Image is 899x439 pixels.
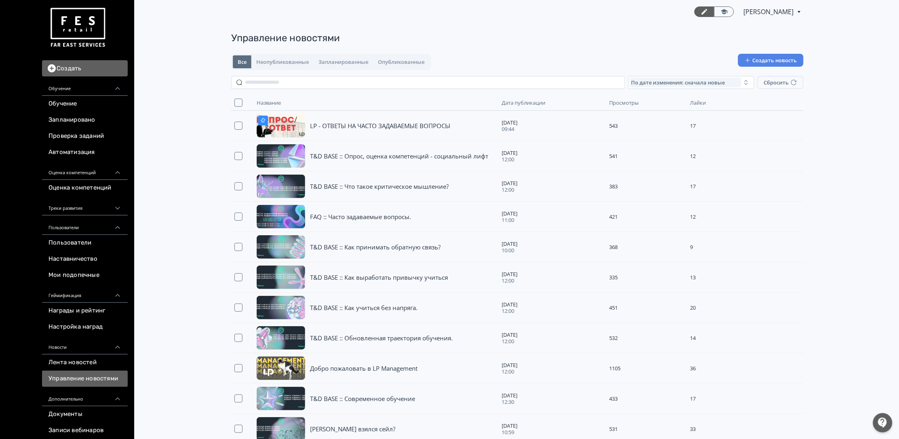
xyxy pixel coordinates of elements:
[42,215,128,235] div: Пользователи
[310,273,448,281] a: T&D BASE :: Как выработать привычку учиться
[502,186,514,193] span: 12:00
[690,213,696,220] span: 12
[502,179,517,187] span: [DATE]
[610,183,618,190] span: 383
[257,205,305,228] img: Обложка новости
[251,55,314,68] button: Неопубликованные
[502,428,514,436] span: 10:59
[502,125,514,133] span: 09:44
[257,99,281,106] span: Название
[610,99,639,106] span: Просмотры
[502,361,517,369] span: [DATE]
[690,274,696,281] span: 13
[502,277,514,284] span: 12:00
[257,235,305,259] img: Обложка новости
[257,114,305,137] img: Обложка новости
[310,243,441,251] a: T&D BASE :: Как принимать обратную связь?
[310,364,418,372] a: Добро пожаловать в LP Management
[690,425,696,433] span: 33
[628,76,754,89] button: По дате изменения: сначала новые
[42,303,128,319] a: Награды и рейтинг
[502,422,517,429] span: [DATE]
[42,283,128,303] div: Геймификация
[310,304,418,312] a: T&D BASE :: Как учиться без напряга.
[690,334,696,342] span: 14
[310,213,411,221] a: FAQ :: Часто задаваемые вопросы.
[610,425,618,433] span: 531
[610,122,618,129] span: 543
[690,183,696,190] span: 17
[42,60,128,76] button: Создать
[231,32,340,44] span: Управление новостями
[310,122,450,130] a: LP - ОТВЕТЫ НА ЧАСТО ЗАДАВАЕМЫЕ ВОПРОСЫ
[310,425,395,433] span: [PERSON_NAME] взялся сейл?
[42,387,128,406] div: Дополнительно
[502,119,517,126] span: [DATE]
[690,395,696,402] span: 17
[502,301,517,308] span: [DATE]
[49,5,107,51] img: https://files.teachbase.ru/system/account/57463/logo/medium-936fc5084dd2c598f50a98b9cbe0469a.png
[610,304,618,311] span: 451
[502,216,514,224] span: 11:00
[502,149,517,156] span: [DATE]
[502,210,517,217] span: [DATE]
[610,334,618,342] span: 532
[42,267,128,283] a: Мои подопечные
[42,112,128,128] a: Запланировано
[690,99,706,106] span: Лайки
[42,128,128,144] a: Проверка заданий
[42,180,128,196] a: Оценка компетенций
[310,395,415,403] a: T&D BASE :: Современное обучение
[690,122,696,129] span: 17
[610,152,618,160] span: 541
[42,96,128,112] a: Обучение
[502,338,514,345] span: 12:00
[42,235,128,251] a: Пользователи
[238,59,247,65] span: Все
[690,304,696,311] span: 20
[314,55,373,68] button: Запланированные
[502,331,517,338] span: [DATE]
[502,392,517,399] span: [DATE]
[758,76,804,89] button: Сбросить
[42,406,128,422] a: Документы
[42,422,128,439] a: Записи вебинаров
[610,274,618,281] span: 335
[714,6,734,17] a: Переключиться в режим ученика
[257,326,305,350] img: Обложка новости
[502,398,514,405] span: 12:30
[42,355,128,371] a: Лента новостей
[42,371,128,387] a: Управление новостями
[502,307,514,314] span: 12:00
[502,247,514,254] span: 10:00
[42,196,128,215] div: Треки развития
[690,365,696,372] span: 36
[744,7,795,17] span: Юлия Князева
[257,144,305,168] img: Обложка новости
[610,395,618,402] span: 433
[690,243,693,251] span: 9
[42,251,128,267] a: Наставничество
[257,387,305,410] img: Обложка новости
[310,152,488,160] a: T&D BASE :: Опрос, оценка компетенций - социальный лифт
[631,79,725,86] span: По дате изменения: сначала новые
[310,334,453,342] a: T&D BASE :: Обновленная траектория обучения.
[502,270,517,278] span: [DATE]
[610,243,618,251] span: 368
[256,59,309,65] span: Неопубликованные
[738,54,804,67] button: Создать новость
[310,182,449,190] a: T&D BASE :: Что такое критическое мышление?
[42,144,128,160] a: Автоматизация
[610,365,621,372] span: 1105
[42,76,128,96] div: Обучение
